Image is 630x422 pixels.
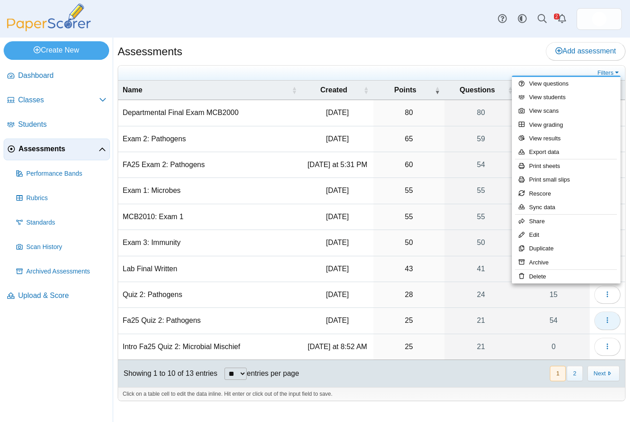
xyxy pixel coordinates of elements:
a: Edit [512,228,620,242]
a: 24 [444,282,517,307]
a: View questions [512,77,620,91]
a: Create New [4,41,109,59]
time: May 26, 2025 at 8:23 PM [326,187,348,194]
span: Created [306,85,362,95]
td: 25 [373,308,444,334]
td: 28 [373,282,444,308]
td: Exam 1: Microbes [118,178,301,204]
span: Scan History [26,243,106,252]
div: Showing 1 to 10 of 13 entries [118,360,217,387]
a: Print sheets [512,159,620,173]
span: Add assessment [555,47,616,55]
span: Micah Willis [592,12,606,26]
a: Rescore [512,187,620,201]
a: Delete [512,270,620,283]
td: 43 [373,256,444,282]
time: Jul 15, 2025 at 12:08 PM [326,239,348,246]
span: Name [123,85,290,95]
time: Jul 29, 2025 at 12:38 PM [326,265,348,273]
a: 59 [444,126,517,152]
a: Scan History [13,236,110,258]
td: Exam 2: Pathogens [118,126,301,152]
span: Points [378,85,433,95]
button: Next [587,366,620,381]
a: Students [4,114,110,136]
a: Archived Assessments [13,261,110,283]
a: 54 [444,152,517,177]
span: Performance Bands [26,169,106,178]
td: FA25 Exam 2: Pathogens [118,152,301,178]
a: Duplicate [512,242,620,255]
label: entries per page [247,369,299,377]
a: View grading [512,118,620,132]
a: Assessments [4,139,110,160]
a: Sync data [512,201,620,214]
a: 21 [444,334,517,360]
span: Name : Activate to sort [291,86,297,95]
td: 55 [373,204,444,230]
span: Questions : Activate to sort [507,86,513,95]
span: Students [18,120,106,129]
time: Sep 29, 2025 at 10:07 PM [326,316,348,324]
a: 55 [444,178,517,203]
a: Alerts [552,9,572,29]
td: 55 [373,178,444,204]
a: 54 [517,308,590,333]
span: Questions [449,85,506,95]
td: Intro Fa25 Quiz 2: Microbial Mischief [118,334,301,360]
time: Oct 6, 2025 at 5:31 PM [307,161,367,168]
a: 80 [444,100,517,125]
a: View students [512,91,620,104]
a: Print small slips [512,173,620,187]
span: Standards [26,218,106,227]
a: View scans [512,104,620,118]
a: 21 [444,308,517,333]
a: Performance Bands [13,163,110,185]
td: 25 [373,334,444,360]
h1: Assessments [118,44,182,59]
a: 50 [444,230,517,255]
td: 50 [373,230,444,256]
td: Exam 3: Immunity [118,230,301,256]
img: PaperScorer [4,4,94,31]
td: Fa25 Quiz 2: Pathogens [118,308,301,334]
a: 0 [517,334,590,360]
time: Oct 6, 2025 at 8:52 AM [308,343,367,350]
td: Departmental Final Exam MCB2000 [118,100,301,126]
span: Dashboard [18,71,106,81]
button: 1 [550,366,566,381]
a: Dashboard [4,65,110,87]
a: Classes [4,90,110,111]
a: 41 [444,256,517,282]
a: PaperScorer [4,25,94,33]
a: Upload & Score [4,285,110,307]
button: 2 [567,366,582,381]
a: 55 [444,204,517,230]
a: Standards [13,212,110,234]
time: Jun 24, 2025 at 11:01 AM [326,135,348,143]
a: Filters [595,68,623,77]
a: ps.hreErqNOxSkiDGg1 [577,8,622,30]
a: 15 [517,282,590,307]
span: Assessments [19,144,99,154]
td: Quiz 2: Pathogens [118,282,301,308]
span: Classes [18,95,99,105]
time: Sep 22, 2025 at 9:23 AM [326,213,348,221]
a: View results [512,132,620,145]
a: Archive [512,256,620,269]
div: Click on a table cell to edit the data inline. Hit enter or click out of the input field to save. [118,387,625,401]
nav: pagination [549,366,620,381]
td: Lab Final Written [118,256,301,282]
td: 65 [373,126,444,152]
a: Share [512,215,620,228]
a: Rubrics [13,187,110,209]
span: Upload & Score [18,291,106,301]
span: Points : Activate to remove sorting [434,86,440,95]
a: Add assessment [546,42,625,60]
a: Export data [512,145,620,159]
td: 60 [373,152,444,178]
span: Rubrics [26,194,106,203]
img: ps.hreErqNOxSkiDGg1 [592,12,606,26]
td: MCB2010: Exam 1 [118,204,301,230]
td: 80 [373,100,444,126]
